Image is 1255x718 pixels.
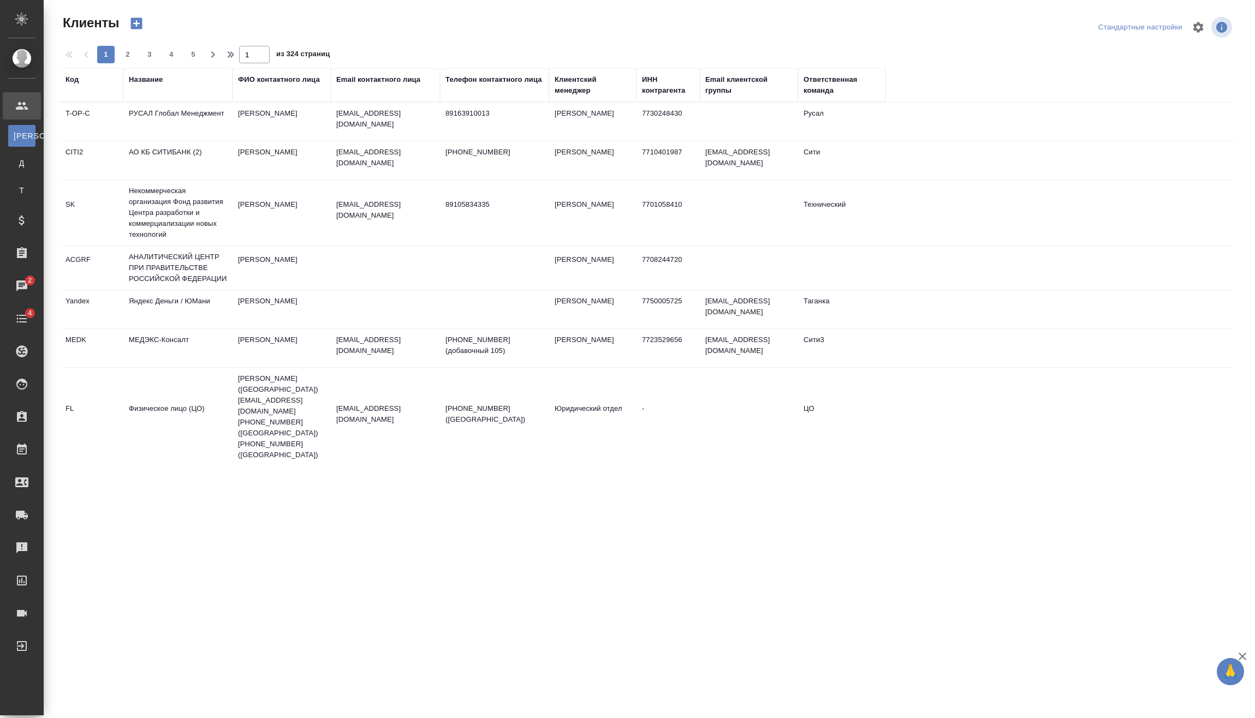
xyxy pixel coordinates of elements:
td: 7701058410 [637,194,700,232]
div: Email контактного лица [336,74,420,85]
td: [PERSON_NAME] [233,329,331,367]
a: 2 [3,272,41,300]
button: 5 [185,46,202,63]
div: Email клиентской группы [705,74,793,96]
td: ЦО [798,398,885,436]
td: АНАЛИТИЧЕСКИЙ ЦЕНТР ПРИ ПРАВИТЕЛЬСТВЕ РОССИЙСКОЙ ФЕДЕРАЦИИ [123,246,233,290]
td: ACGRF [60,249,123,287]
a: Т [8,179,35,201]
td: [PERSON_NAME] [549,329,637,367]
p: [PHONE_NUMBER] ([GEOGRAPHIC_DATA]) [445,403,544,425]
td: 7708244720 [637,249,700,287]
td: 7723529656 [637,329,700,367]
span: Настроить таблицу [1185,14,1211,40]
span: из 324 страниц [276,47,330,63]
td: [PERSON_NAME] [233,194,331,232]
p: 89163910013 [445,108,544,119]
div: Название [129,74,163,85]
td: [PERSON_NAME] ([GEOGRAPHIC_DATA]) [EMAIL_ADDRESS][DOMAIN_NAME] [PHONE_NUMBER] ([GEOGRAPHIC_DATA])... [233,368,331,466]
p: [EMAIL_ADDRESS][DOMAIN_NAME] [336,403,435,425]
td: [PERSON_NAME] [549,103,637,141]
td: [PERSON_NAME] [549,249,637,287]
td: - [637,398,700,436]
span: Посмотреть информацию [1211,17,1234,38]
td: [PERSON_NAME] [233,249,331,287]
td: [PERSON_NAME] [233,141,331,179]
div: ФИО контактного лица [238,74,320,85]
span: Д [14,158,30,169]
td: 7710401987 [637,141,700,179]
button: 3 [141,46,158,63]
p: [EMAIL_ADDRESS][DOMAIN_NAME] [336,147,435,169]
p: [EMAIL_ADDRESS][DOMAIN_NAME] [336,108,435,130]
a: [PERSON_NAME] [8,125,35,147]
td: Юридический отдел [549,398,637,436]
td: МЕДЭКС-Консалт [123,329,233,367]
td: [EMAIL_ADDRESS][DOMAIN_NAME] [700,329,798,367]
p: [EMAIL_ADDRESS][DOMAIN_NAME] [336,199,435,221]
td: T-OP-C [60,103,123,141]
button: Создать [123,14,150,33]
td: [EMAIL_ADDRESS][DOMAIN_NAME] [700,290,798,328]
span: 2 [119,49,136,60]
td: АО КБ СИТИБАНК (2) [123,141,233,179]
a: 4 [3,305,41,332]
div: ИНН контрагента [642,74,694,96]
p: [PHONE_NUMBER] [445,147,544,158]
td: Yandex [60,290,123,328]
td: [PERSON_NAME] [549,290,637,328]
div: Ответственная команда [804,74,880,96]
span: 5 [185,49,202,60]
td: CITI2 [60,141,123,179]
td: Русал [798,103,885,141]
td: Физическое лицо (ЦО) [123,398,233,436]
td: MEDK [60,329,123,367]
div: Телефон контактного лица [445,74,542,85]
span: [PERSON_NAME] [14,130,30,141]
span: Клиенты [60,14,119,32]
td: 7750005725 [637,290,700,328]
td: Таганка [798,290,885,328]
div: Код [66,74,79,85]
td: FL [60,398,123,436]
span: 4 [163,49,180,60]
td: Некоммерческая организация Фонд развития Центра разработки и коммерциализации новых технологий [123,180,233,246]
td: Сити [798,141,885,179]
td: Сити3 [798,329,885,367]
div: Клиентский менеджер [555,74,631,96]
span: 4 [21,308,38,319]
td: [PERSON_NAME] [233,103,331,141]
button: 2 [119,46,136,63]
div: split button [1096,19,1185,36]
a: Д [8,152,35,174]
p: [PHONE_NUMBER] (добавочный 105) [445,334,544,356]
button: 🙏 [1217,658,1244,685]
td: Технический [798,194,885,232]
span: 🙏 [1221,660,1240,683]
span: Т [14,185,30,196]
td: РУСАЛ Глобал Менеджмент [123,103,233,141]
button: 4 [163,46,180,63]
td: [PERSON_NAME] [549,194,637,232]
td: 7730248430 [637,103,700,141]
td: Яндекс Деньги / ЮМани [123,290,233,328]
td: [PERSON_NAME] [549,141,637,179]
p: 89105834335 [445,199,544,210]
td: SK [60,194,123,232]
span: 2 [21,275,38,286]
span: 3 [141,49,158,60]
p: [EMAIL_ADDRESS][DOMAIN_NAME] [336,334,435,356]
td: [EMAIL_ADDRESS][DOMAIN_NAME] [700,141,798,179]
td: [PERSON_NAME] [233,290,331,328]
